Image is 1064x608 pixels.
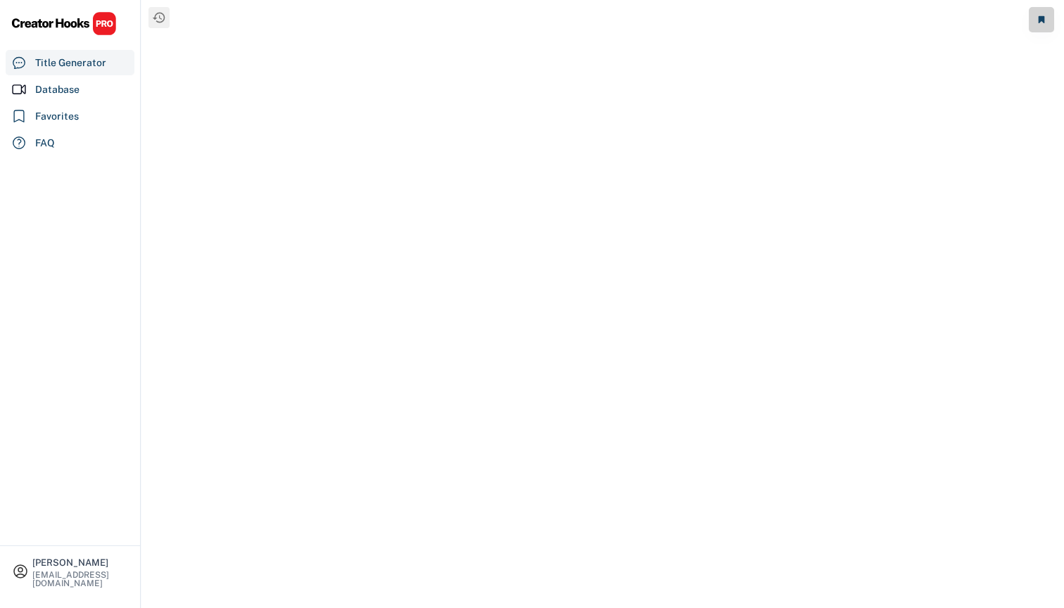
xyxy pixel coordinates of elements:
img: CHPRO%20Logo.svg [11,11,117,36]
div: [PERSON_NAME] [32,558,128,567]
div: Database [35,82,80,97]
div: Favorites [35,109,79,124]
div: Title Generator [35,56,106,70]
div: FAQ [35,136,55,151]
div: [EMAIL_ADDRESS][DOMAIN_NAME] [32,571,128,588]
